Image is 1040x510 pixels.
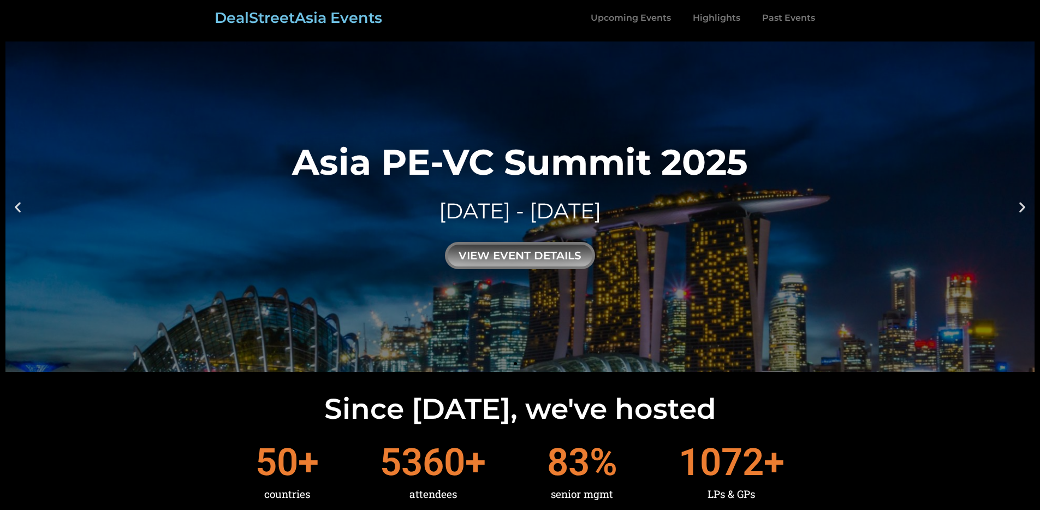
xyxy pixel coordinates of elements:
[679,443,764,481] span: 1072
[255,443,298,481] span: 50
[590,443,617,481] span: %
[255,481,319,507] div: countries
[524,362,527,365] span: Go to slide 2
[547,443,590,481] span: 83
[465,443,486,481] span: +
[679,481,785,507] div: LPs & GPs
[445,242,595,269] div: view event details
[292,196,748,226] div: [DATE] - [DATE]
[215,9,382,27] a: DealStreetAsia Events
[5,41,1035,372] a: Asia PE-VC Summit 2025[DATE] - [DATE]view event details
[380,443,465,481] span: 5360
[580,5,682,31] a: Upcoming Events
[682,5,751,31] a: Highlights
[514,362,517,365] span: Go to slide 1
[380,481,486,507] div: attendees
[751,5,826,31] a: Past Events
[292,144,748,180] div: Asia PE-VC Summit 2025
[1015,200,1029,214] div: Next slide
[298,443,319,481] span: +
[547,481,617,507] div: senior mgmt
[5,395,1035,423] h2: Since [DATE], we've hosted
[11,200,25,214] div: Previous slide
[764,443,785,481] span: +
